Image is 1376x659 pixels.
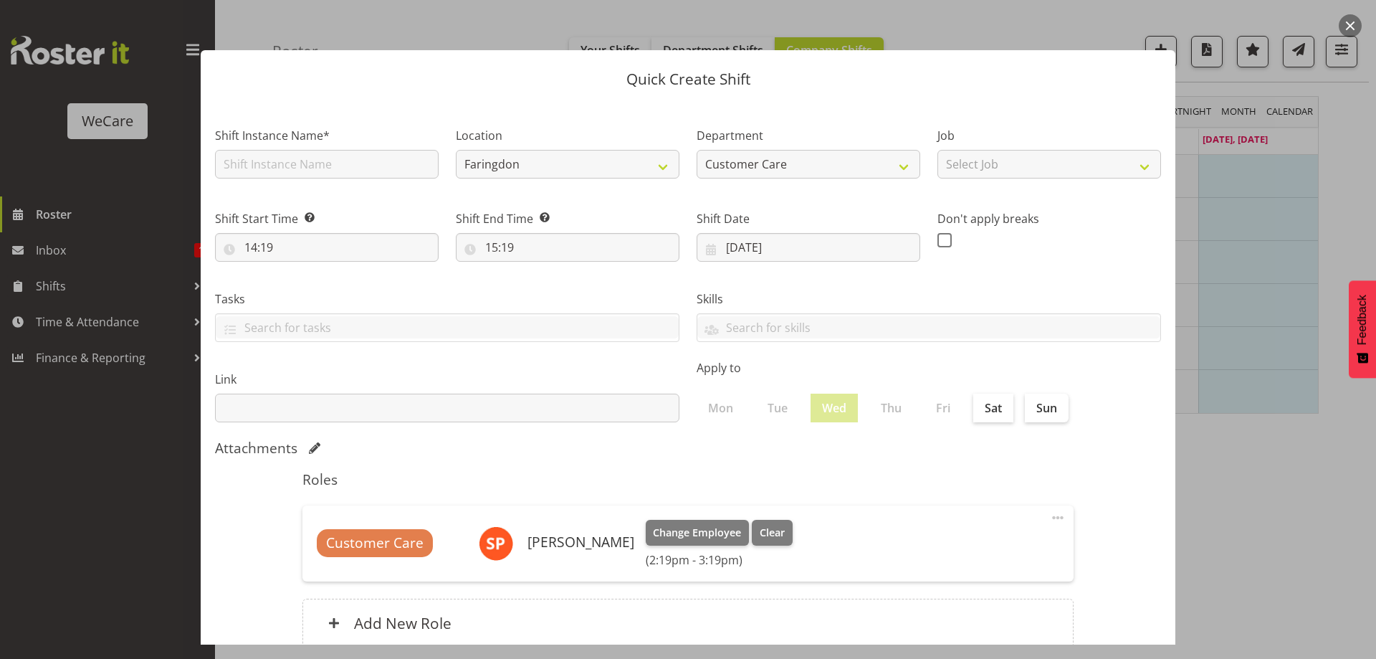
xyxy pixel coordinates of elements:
input: Search for tasks [216,316,679,338]
span: Feedback [1356,295,1369,345]
label: Job [937,127,1161,144]
button: Clear [752,520,793,546]
h6: [PERSON_NAME] [527,534,634,550]
label: Tue [756,394,799,422]
input: Click to select... [456,233,679,262]
label: Don't apply breaks [937,210,1161,227]
label: Shift Start Time [215,210,439,227]
label: Shift End Time [456,210,679,227]
label: Skills [697,290,1161,308]
label: Sun [1025,394,1069,422]
img: samantha-poultney11298.jpg [479,526,513,561]
h5: Attachments [215,440,297,457]
h6: Add New Role [354,614,451,632]
label: Mon [697,394,745,422]
input: Shift Instance Name [215,150,439,179]
label: Tasks [215,290,679,308]
p: Quick Create Shift [215,72,1161,87]
label: Location [456,127,679,144]
input: Click to select... [215,233,439,262]
input: Search for skills [697,316,1160,338]
h5: Roles [302,471,1074,488]
label: Thu [869,394,913,422]
label: Fri [924,394,962,422]
label: Wed [811,394,858,422]
button: Change Employee [646,520,750,546]
input: Click to select... [697,233,920,262]
label: Department [697,127,920,144]
label: Link [215,371,679,388]
label: Sat [973,394,1013,422]
h6: (2:19pm - 3:19pm) [646,553,793,567]
span: Customer Care [326,533,424,554]
label: Shift Instance Name* [215,127,439,144]
button: Feedback - Show survey [1349,280,1376,378]
label: Shift Date [697,210,920,227]
span: Change Employee [653,525,741,541]
span: Clear [760,525,785,541]
label: Apply to [697,359,1161,376]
